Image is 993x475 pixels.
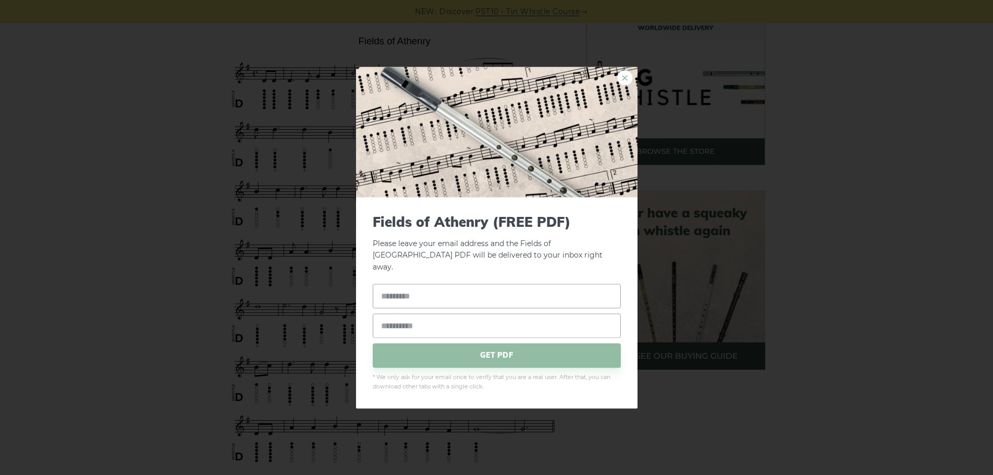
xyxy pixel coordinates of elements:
span: Fields of Athenry (FREE PDF) [373,214,621,230]
span: * We only ask for your email once to verify that you are a real user. After that, you can downloa... [373,373,621,392]
img: Tin Whistle Tab Preview [356,67,638,197]
a: × [617,70,633,86]
span: GET PDF [373,343,621,368]
p: Please leave your email address and the Fields of [GEOGRAPHIC_DATA] PDF will be delivered to your... [373,214,621,273]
